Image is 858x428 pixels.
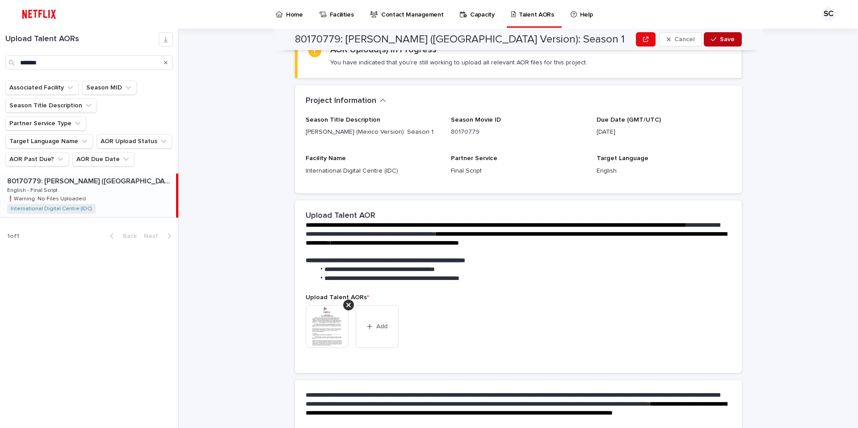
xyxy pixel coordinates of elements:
[451,127,585,137] p: 80170779
[306,155,346,161] span: Facility Name
[306,117,380,123] span: Season Title Description
[7,186,59,194] p: English - Final Script
[451,166,585,176] p: Final Script
[7,194,88,202] p: ❗️Warning: No Files Uploaded
[597,117,661,123] span: Due Date (GMT/UTC)
[5,34,159,44] h1: Upload Talent AORs
[356,305,399,348] button: Add
[306,127,440,137] p: [PERSON_NAME] (Mexico Version): Season 1
[103,232,140,240] button: Back
[306,294,369,301] span: Upload Talent AORs
[72,152,135,166] button: AOR Due Date
[597,127,731,137] p: [DATE]
[82,81,137,95] button: Season MID
[5,134,93,148] button: Target Language Name
[674,36,694,42] span: Cancel
[11,206,92,212] a: International Digital Centre (IDC)
[451,155,497,161] span: Partner Service
[118,233,137,239] span: Back
[306,211,375,221] h2: Upload Talent AOR
[5,81,79,95] button: Associated Facility
[295,33,625,46] h2: 80170779: [PERSON_NAME] ([GEOGRAPHIC_DATA] Version): Season 1
[5,116,86,131] button: Partner Service Type
[144,233,164,239] span: Next
[597,166,731,176] p: English
[306,96,386,106] button: Project Information
[330,59,587,67] p: You have indicated that you're still working to upload all relevant AOR files for this project.
[97,134,172,148] button: AOR Upload Status
[7,175,174,186] p: 80170779: Rosario Tijeras (Mexico Version): Season 1
[5,55,173,70] input: Search
[704,32,742,47] button: Save
[720,36,735,42] span: Save
[306,166,440,176] p: International Digital Centre (IDC)
[5,152,69,166] button: AOR Past Due?
[306,96,376,106] h2: Project Information
[451,117,501,123] span: Season Movie ID
[5,98,97,113] button: Season Title Description
[821,7,836,21] div: SC
[597,155,648,161] span: Target Language
[140,232,178,240] button: Next
[376,323,387,330] span: Add
[659,32,702,47] button: Cancel
[18,5,60,23] img: ifQbXi3ZQGMSEF7WDB7W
